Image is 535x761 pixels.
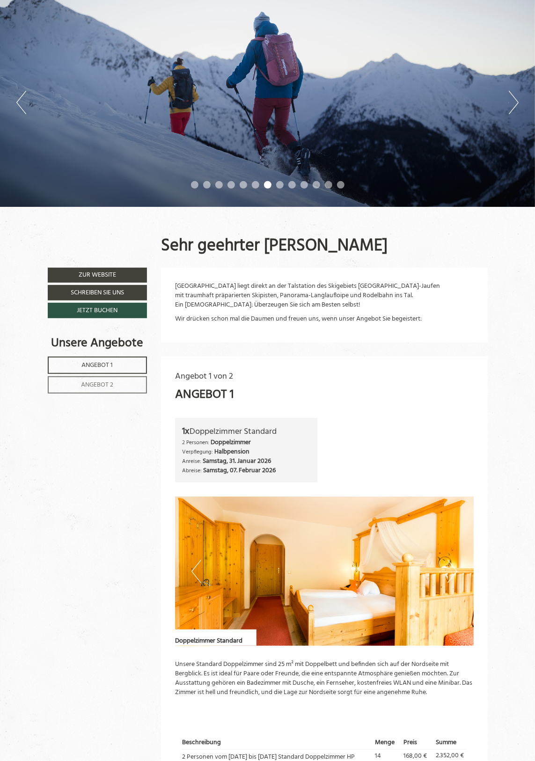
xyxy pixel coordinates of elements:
b: Samstag, 31. Januar 2026 [203,456,271,467]
b: 1x [182,424,190,439]
small: Abreise: [182,466,202,475]
p: Unsere Standard Doppelzimmer sind 25 m² mit Doppelbett und befinden sich auf der Nordseite mit Be... [175,660,474,697]
div: Doppelzimmer Standard [175,629,257,646]
div: Freitag [132,7,167,22]
th: Menge [372,737,400,749]
h1: Sehr geehrter [PERSON_NAME] [161,237,388,256]
button: Previous [16,91,26,114]
a: Zur Website [48,268,147,283]
div: Unsere Angebote [48,335,147,352]
th: Summe [432,737,466,749]
div: Angebot 1 [175,386,234,403]
p: Wir drücken schon mal die Daumen und freuen uns, wenn unser Angebot Sie begeistert: [175,315,474,324]
div: Doppelzimmer Standard [182,425,310,439]
b: Halbpension [214,446,249,457]
b: Samstag, 07. Februar 2026 [203,465,276,476]
div: Guten Tag, wie können wir Ihnen helfen? [7,25,133,50]
img: image [175,497,474,646]
button: Next [447,560,457,583]
small: Anreise: [182,457,201,466]
small: Verpflegung: [182,447,213,456]
span: Angebot 1 [81,360,113,371]
button: Next [509,91,519,114]
span: Angebot 2 [81,380,113,390]
a: Schreiben Sie uns [48,285,147,300]
p: [GEOGRAPHIC_DATA] liegt direkt an der Talstation des Skigebiets [GEOGRAPHIC_DATA]-Jaufen mit trau... [175,282,474,310]
small: 16:27 [14,43,128,48]
b: Doppelzimmer [211,437,251,448]
small: 2 Personen: [182,438,209,447]
div: Berghotel Ratschings [14,27,128,33]
a: Jetzt buchen [48,303,147,318]
th: Beschreibung [182,737,372,749]
button: Previous [191,560,201,583]
span: Angebot 1 von 2 [175,370,233,383]
th: Preis [400,737,432,749]
button: Senden [248,248,299,263]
